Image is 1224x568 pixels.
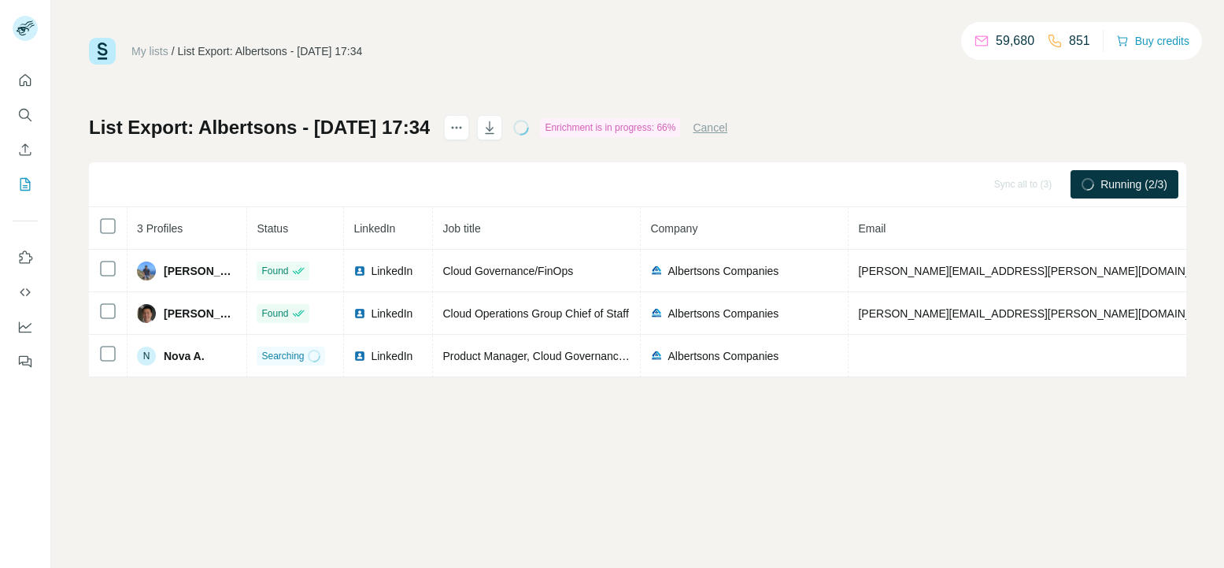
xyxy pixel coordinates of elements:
img: company-logo [650,265,663,277]
div: N [137,347,156,366]
span: Cloud Operations Group Chief of Staff [442,307,628,320]
img: LinkedIn logo [353,265,366,277]
span: LinkedIn [371,263,412,279]
span: Albertsons Companies [667,348,778,364]
span: Found [261,306,288,321]
button: Cancel [693,120,727,136]
div: List Export: Albertsons - [DATE] 17:34 [178,43,363,59]
span: Albertsons Companies [667,306,778,321]
button: Buy credits [1116,30,1189,52]
img: Surfe Logo [89,38,116,65]
p: 59,680 [996,32,1034,50]
span: Product Manager, Cloud Governance, FinOps & Asset Management [442,350,774,362]
span: LinkedIn [371,306,412,321]
button: Use Surfe API [13,278,38,306]
button: Use Surfe on LinkedIn [13,243,38,272]
button: Enrich CSV [13,136,38,164]
span: Found [261,264,288,278]
span: Job title [442,222,480,235]
span: [PERSON_NAME] [164,263,237,279]
span: Status [257,222,288,235]
img: Avatar [137,304,156,323]
img: LinkedIn logo [353,350,366,362]
span: Email [858,222,886,235]
button: Dashboard [13,313,38,341]
h1: List Export: Albertsons - [DATE] 17:34 [89,115,430,140]
span: LinkedIn [371,348,412,364]
button: actions [444,115,469,140]
p: 851 [1069,32,1090,50]
span: LinkedIn [353,222,395,235]
span: Cloud Governance/FinOps [442,265,573,277]
img: LinkedIn logo [353,307,366,320]
span: Searching [261,349,304,363]
img: company-logo [650,307,663,320]
button: Feedback [13,347,38,376]
li: / [172,43,175,59]
span: Albertsons Companies [667,263,778,279]
span: Nova A. [164,348,205,364]
span: 3 Profiles [137,222,183,235]
span: [PERSON_NAME] [164,306,237,321]
img: company-logo [650,350,663,362]
div: Enrichment is in progress: 66% [540,118,680,137]
button: Search [13,101,38,129]
a: My lists [131,45,168,58]
img: Avatar [137,262,156,280]
button: My lists [13,170,38,199]
span: Company [650,222,697,235]
button: Quick start [13,66,38,95]
span: Running (2/3) [1100,176,1167,192]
